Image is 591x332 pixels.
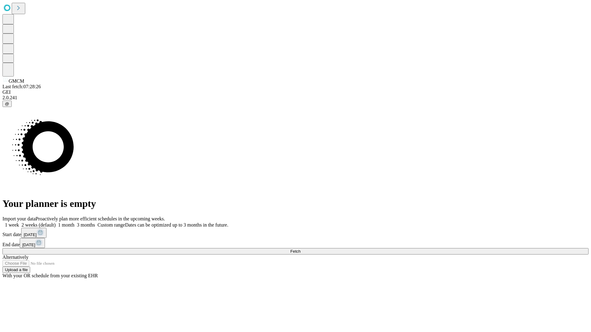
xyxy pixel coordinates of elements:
[2,101,12,107] button: @
[77,222,95,227] span: 3 months
[2,273,98,278] span: With your OR schedule from your existing EHR
[2,267,30,273] button: Upload a file
[36,216,165,221] span: Proactively plan more efficient schedules in the upcoming weeks.
[2,95,589,101] div: 2.0.241
[2,238,589,248] div: End date
[58,222,74,227] span: 1 month
[9,78,24,84] span: GMCM
[2,89,589,95] div: GEI
[2,228,589,238] div: Start date
[22,243,35,247] span: [DATE]
[5,222,19,227] span: 1 week
[98,222,125,227] span: Custom range
[22,222,56,227] span: 2 weeks (default)
[290,249,300,254] span: Fetch
[20,238,45,248] button: [DATE]
[2,255,28,260] span: Alternatively
[2,198,589,209] h1: Your planner is empty
[24,232,37,237] span: [DATE]
[125,222,228,227] span: Dates can be optimized up to 3 months in the future.
[5,101,9,106] span: @
[21,228,46,238] button: [DATE]
[2,216,36,221] span: Import your data
[2,84,41,89] span: Last fetch: 07:28:26
[2,248,589,255] button: Fetch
